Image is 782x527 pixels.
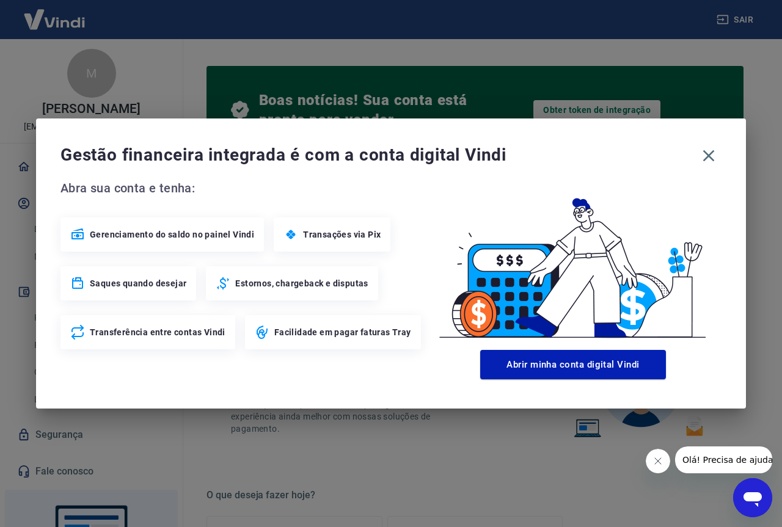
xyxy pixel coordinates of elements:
span: Estornos, chargeback e disputas [235,277,368,289]
iframe: Mensagem da empresa [675,446,772,473]
span: Abra sua conta e tenha: [60,178,425,198]
iframe: Fechar mensagem [646,449,670,473]
img: Good Billing [425,178,722,345]
span: Olá! Precisa de ajuda? [7,9,103,18]
span: Saques quando desejar [90,277,186,289]
span: Transferência entre contas Vindi [90,326,225,338]
span: Facilidade em pagar faturas Tray [274,326,411,338]
span: Transações via Pix [303,228,381,241]
iframe: Botão para abrir a janela de mensagens [733,478,772,517]
button: Abrir minha conta digital Vindi [480,350,666,379]
span: Gerenciamento do saldo no painel Vindi [90,228,254,241]
span: Gestão financeira integrada é com a conta digital Vindi [60,143,696,167]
